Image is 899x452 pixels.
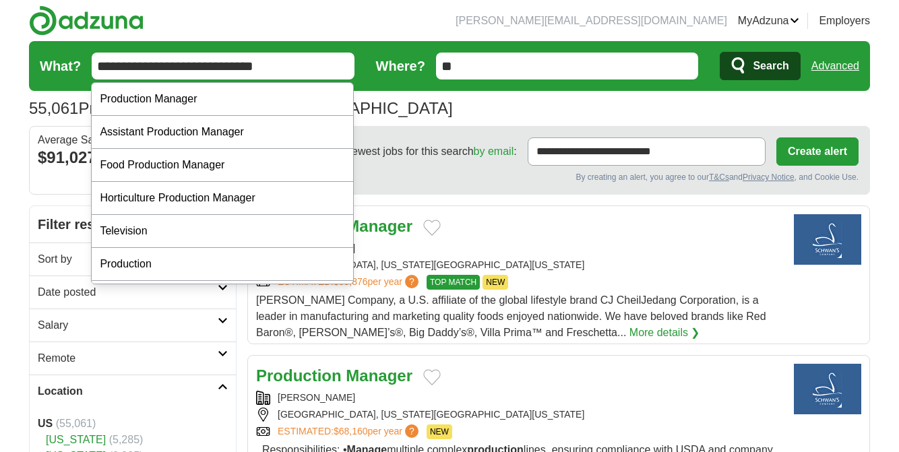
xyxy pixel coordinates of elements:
a: Employers [819,13,870,29]
a: Privacy Notice [743,172,795,182]
span: (55,061) [56,418,96,429]
span: [PERSON_NAME] Company, a U.S. affiliate of the global lifestyle brand CJ CheilJedang Corporation,... [256,294,766,338]
img: Schwan's logo [794,214,861,265]
h2: Location [38,383,218,399]
span: Receive the newest jobs for this search : [286,143,516,160]
label: Where? [376,56,425,76]
a: Sort by [30,243,236,276]
h2: Filter results [30,206,236,243]
button: Create alert [776,137,859,166]
a: MyAdzuna [738,13,800,29]
a: Date posted [30,276,236,309]
div: Average Salary [38,135,228,146]
strong: US [38,418,53,429]
a: [PERSON_NAME] [278,392,355,403]
button: Add to favorite jobs [423,369,441,385]
a: Production Manager [256,366,412,385]
div: Music Production [92,281,353,314]
strong: Production [256,366,342,385]
span: ? [405,275,418,288]
span: (5,285) [109,434,144,445]
img: Adzuna logo [29,5,144,36]
a: Location [30,375,236,408]
label: What? [40,56,81,76]
div: Production Manager [92,83,353,116]
a: Advanced [811,53,859,79]
div: [GEOGRAPHIC_DATA], [US_STATE][GEOGRAPHIC_DATA][US_STATE] [256,408,783,422]
img: Schwan's logo [794,364,861,414]
div: By creating an alert, you agree to our and , and Cookie Use. [259,171,859,183]
a: by email [474,146,514,157]
div: Assistant Production Manager [92,116,353,149]
a: Salary [30,309,236,342]
span: 55,061 [29,96,78,121]
a: T&Cs [709,172,729,182]
li: [PERSON_NAME][EMAIL_ADDRESS][DOMAIN_NAME] [456,13,727,29]
h2: Date posted [38,284,218,300]
div: Production [92,248,353,281]
div: Television [92,215,353,248]
span: NEW [427,424,452,439]
strong: Manager [346,217,412,235]
div: $91,027 [38,146,228,170]
div: Horticulture Production Manager [92,182,353,215]
div: Food Production Manager [92,149,353,182]
span: ? [405,424,418,438]
a: ESTIMATED:$68,160per year? [278,424,421,439]
h1: Production Manager Jobs in [GEOGRAPHIC_DATA] [29,99,453,117]
strong: Manager [346,366,412,385]
h2: Salary [38,317,218,333]
button: Search [720,52,800,80]
a: Remote [30,342,236,375]
h2: Remote [38,350,218,366]
span: Search [753,53,788,79]
span: NEW [483,275,508,290]
div: [GEOGRAPHIC_DATA], [US_STATE][GEOGRAPHIC_DATA][US_STATE] [256,258,783,272]
a: More details ❯ [629,325,700,341]
span: $68,160 [334,426,368,437]
button: Add to favorite jobs [423,220,441,236]
a: [US_STATE] [46,434,106,445]
span: TOP MATCH [427,275,480,290]
h2: Sort by [38,251,218,267]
